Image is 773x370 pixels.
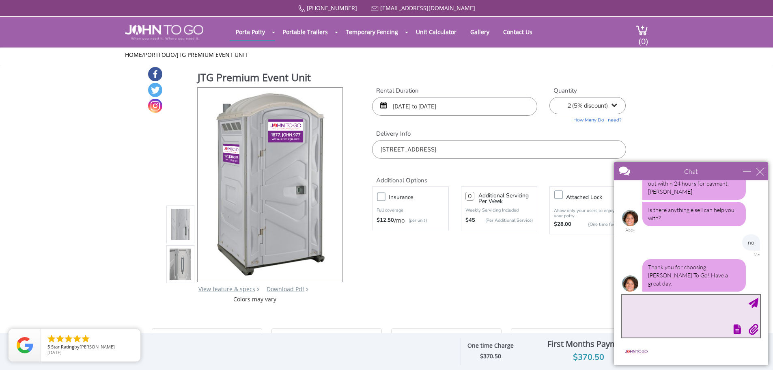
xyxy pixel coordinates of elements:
[372,97,537,116] input: Start date | End date
[377,216,394,225] strong: $12.50
[377,206,444,214] p: Full coverage
[306,288,308,291] img: chevron.png
[177,51,248,58] a: JTG Premium Event Unit
[47,344,50,350] span: 5
[72,334,82,344] li: 
[575,221,617,229] p: {One time fee}
[148,67,162,81] a: Facebook
[465,207,533,213] p: Weekly Servicing Included
[307,4,357,12] a: [PHONE_NUMBER]
[475,217,533,223] p: (Per Additional Service)
[372,140,626,159] input: Delivery Address
[480,353,501,360] strong: $
[636,25,648,36] img: cart a
[372,87,537,95] label: Rental Duration
[257,288,259,291] img: right arrow icon
[51,344,74,350] span: Star Rating
[47,344,134,350] span: by
[520,337,657,351] div: First Months Payment
[198,285,255,293] a: View feature & specs
[17,337,33,353] img: Review Rating
[410,24,463,40] a: Unit Calculator
[125,51,142,58] a: Home
[566,192,629,202] h3: Attached lock
[298,5,305,12] img: Call
[209,88,332,279] img: Product
[372,167,626,184] h2: Additional Options
[47,334,56,344] li: 
[405,216,427,225] p: (per unit)
[170,169,192,360] img: Product
[277,24,334,40] a: Portable Trailers
[380,4,475,12] a: [EMAIL_ADDRESS][DOMAIN_NAME]
[55,334,65,344] li: 
[148,99,162,113] a: Instagram
[497,24,538,40] a: Contact Us
[47,349,62,355] span: [DATE]
[554,208,621,219] p: Allow only your users to enjoy your potty.
[170,129,192,320] img: Product
[465,216,475,225] strong: $45
[554,221,571,229] strong: $28.00
[377,216,444,225] div: /mo
[340,24,404,40] a: Temporary Fencing
[465,192,474,201] input: 0
[125,25,203,40] img: JOHN to go
[64,334,73,344] li: 
[372,130,626,138] label: Delivery Info
[371,6,379,11] img: Mail
[166,295,344,303] div: Colors may vary
[198,70,344,87] h1: JTG Premium Event Unit
[144,51,175,58] a: Portfolio
[609,157,773,370] iframe: Live Chat Box
[81,334,90,344] li: 
[464,24,495,40] a: Gallery
[638,29,648,47] span: (0)
[483,352,501,360] span: 370.50
[478,193,533,204] h3: Additional Servicing Per Week
[549,114,626,123] a: How Many Do I need?
[389,192,452,202] h3: Insurance
[148,83,162,97] a: Twitter
[467,342,514,349] strong: One time Charge
[520,351,657,364] div: $370.50
[80,344,115,350] span: [PERSON_NAME]
[125,51,648,59] ul: / /
[267,285,304,293] a: Download Pdf
[549,87,626,95] label: Quantity
[230,24,271,40] a: Porta Potty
